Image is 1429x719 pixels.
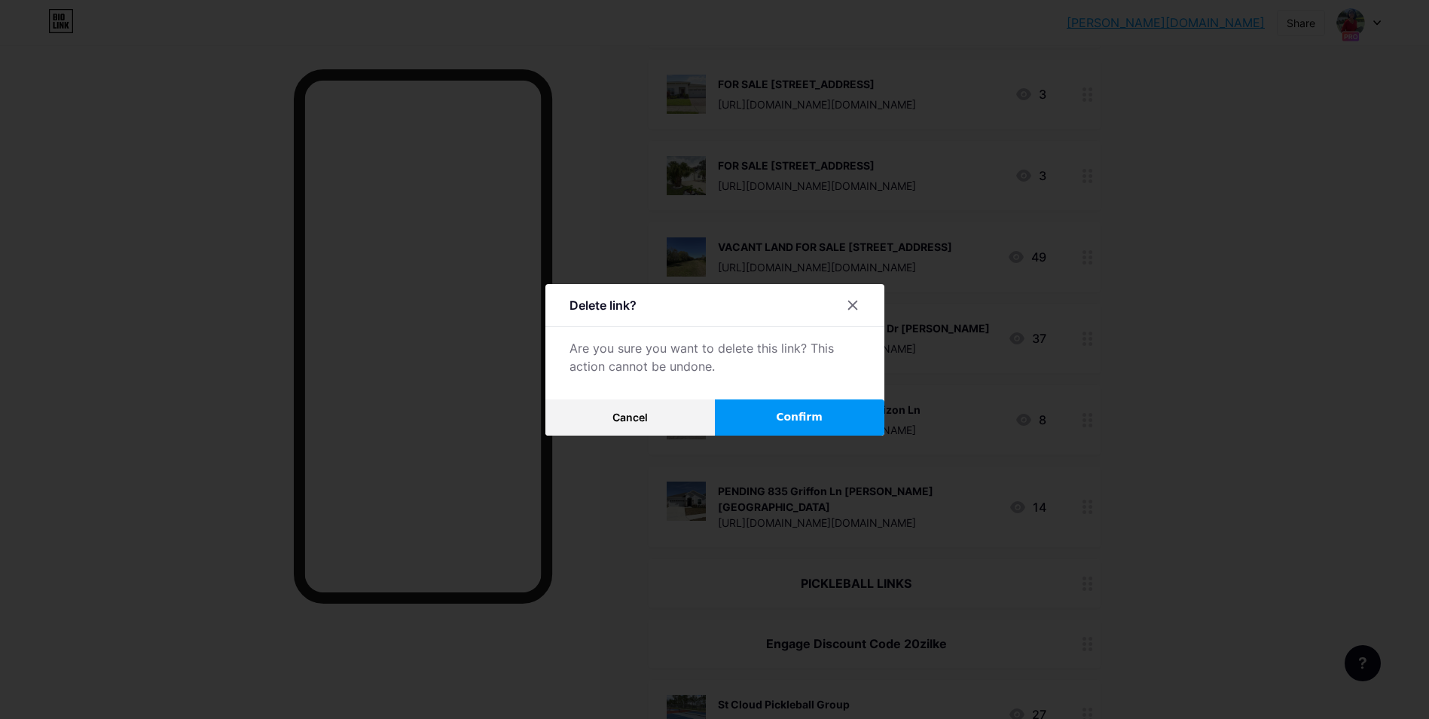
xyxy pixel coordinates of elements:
div: Are you sure you want to delete this link? This action cannot be undone. [569,339,860,375]
button: Confirm [715,399,884,436]
div: Delete link? [569,296,637,314]
button: Cancel [545,399,715,436]
span: Confirm [776,409,823,425]
span: Cancel [612,411,648,424]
